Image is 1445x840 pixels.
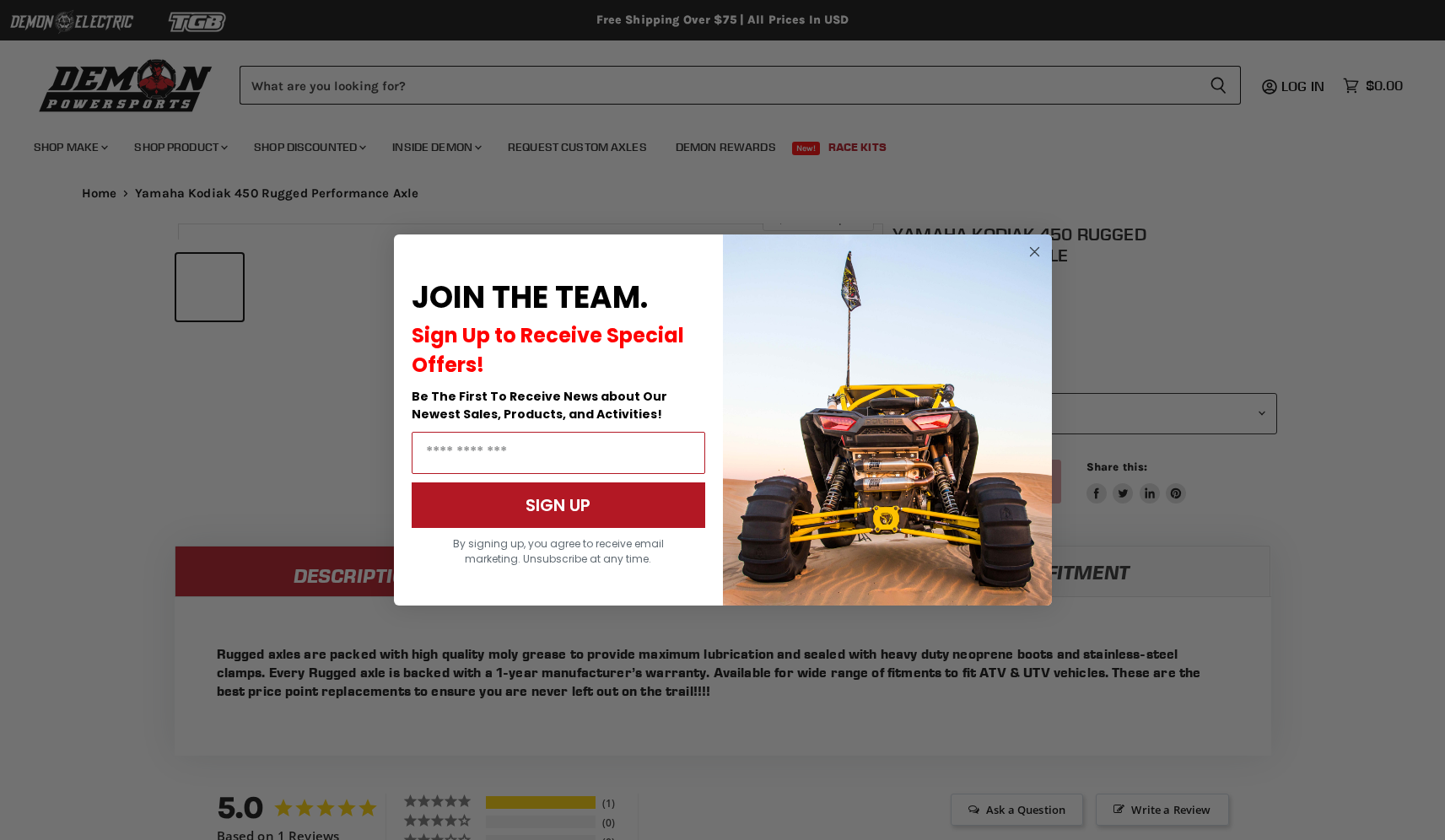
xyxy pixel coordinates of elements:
span: By signing up, you agree to receive email marketing. Unsubscribe at any time. [453,536,664,566]
button: Close dialog [1024,241,1045,262]
span: JOIN THE TEAM. [412,276,648,319]
img: a9095488-b6e7-41ba-879d-588abfab540b.jpeg [723,234,1052,606]
span: Be The First To Receive News about Our Newest Sales, Products, and Activities! [412,388,667,423]
button: SIGN UP [412,482,705,528]
span: Sign Up to Receive Special Offers! [412,321,684,379]
input: Email Address [412,432,705,474]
